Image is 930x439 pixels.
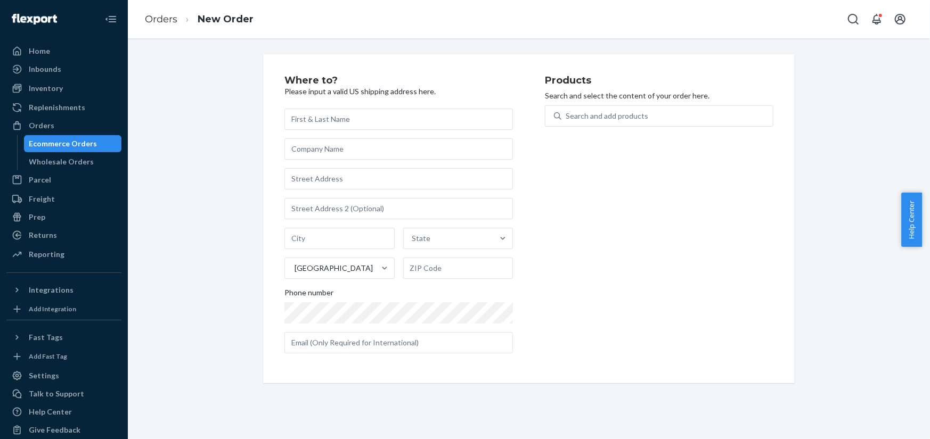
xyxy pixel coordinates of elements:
[6,303,121,316] a: Add Integration
[29,64,61,74] div: Inbounds
[29,102,85,113] div: Replenishments
[29,212,45,222] div: Prep
[29,352,67,361] div: Add Fast Tag
[29,285,74,295] div: Integrations
[136,4,262,35] ol: breadcrumbs
[6,99,121,116] a: Replenishments
[6,80,121,97] a: Inventory
[901,193,922,247] button: Help Center
[100,9,121,30] button: Close Navigation
[24,153,122,170] a: Wholesale Orders
[6,117,121,134] a: Orders
[843,9,864,30] button: Open Search Box
[6,43,121,60] a: Home
[295,263,373,274] div: [GEOGRAPHIC_DATA]
[6,281,121,299] button: Integrations
[24,135,122,152] a: Ecommerce Orders
[29,407,72,417] div: Help Center
[29,388,84,399] div: Talk to Support
[6,367,121,384] a: Settings
[284,198,513,219] input: Street Address 2 (Optional)
[29,230,57,241] div: Returns
[198,13,254,25] a: New Order
[6,421,121,438] button: Give Feedback
[284,76,513,86] h2: Where to?
[890,9,911,30] button: Open account menu
[6,171,121,188] a: Parcel
[284,168,513,189] input: Street Address
[29,175,51,185] div: Parcel
[29,83,63,94] div: Inventory
[293,263,295,274] input: [GEOGRAPHIC_DATA]
[6,350,121,363] a: Add Fast Tag
[145,13,177,25] a: Orders
[29,194,55,204] div: Freight
[29,370,59,381] div: Settings
[284,86,513,97] p: Please input a valid US shipping address here.
[545,90,773,101] p: Search and select the content of your order here.
[6,403,121,420] a: Help Center
[403,258,513,279] input: ZIP Code
[12,14,57,24] img: Flexport logo
[6,246,121,263] a: Reporting
[29,249,64,260] div: Reporting
[6,209,121,226] a: Prep
[6,190,121,208] a: Freight
[284,287,333,302] span: Phone number
[29,332,63,343] div: Fast Tags
[284,228,395,249] input: City
[545,76,773,86] h2: Products
[29,120,54,131] div: Orders
[29,138,97,149] div: Ecommerce Orders
[866,9,887,30] button: Open notifications
[284,138,513,160] input: Company Name
[29,425,80,435] div: Give Feedback
[29,46,50,56] div: Home
[6,385,121,402] a: Talk to Support
[29,156,94,167] div: Wholesale Orders
[6,61,121,78] a: Inbounds
[29,304,76,313] div: Add Integration
[566,111,648,121] div: Search and add products
[284,332,513,353] input: Email (Only Required for International)
[412,233,431,244] div: State
[6,227,121,244] a: Returns
[284,109,513,130] input: First & Last Name
[6,329,121,346] button: Fast Tags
